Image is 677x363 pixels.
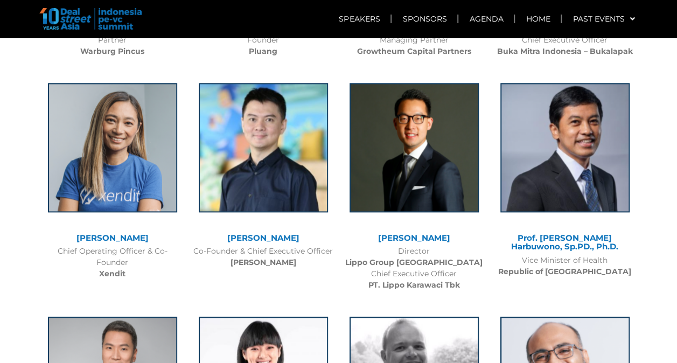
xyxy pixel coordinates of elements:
[43,34,183,57] div: Partner
[392,6,457,31] a: Sponsors
[495,34,635,57] div: Chief Executive Officer
[345,257,483,267] b: Lippo Group [GEOGRAPHIC_DATA]
[328,6,390,31] a: Speakers
[350,83,479,212] img: John riady
[193,34,333,57] div: Founder
[498,267,631,276] b: Republic of [GEOGRAPHIC_DATA]
[357,46,471,56] b: Growtheum Capital Partners
[193,246,333,268] div: Co-Founder & Chief Executive Officer
[76,233,149,243] a: [PERSON_NAME]
[43,246,183,280] div: Chief Operating Officer & Co-Founder
[511,233,618,252] a: Prof. [PERSON_NAME] Harbuwono, Sp.PD., Ph.D.
[199,83,328,212] img: Vincent Iswara
[562,6,645,31] a: Past Events
[495,255,635,277] div: Vice Minister of Health
[344,246,484,291] div: Director Chief Executive Officer
[344,34,484,57] div: Managing Partner
[227,233,299,243] a: [PERSON_NAME]
[99,269,125,278] b: Xendit
[500,83,630,212] img: Prof. dr. Dante Saksono Harbuwono, Sp.PD., Ph.D.
[458,6,514,31] a: Agenda
[378,233,450,243] a: [PERSON_NAME]
[515,6,561,31] a: Home
[249,46,277,56] b: Pluang
[368,280,460,290] b: PT. Lippo Karawaci Tbk
[80,46,144,56] b: Warburg Pincus
[497,46,633,56] b: Buka Mitra Indonesia – Bukalapak
[231,257,296,267] b: [PERSON_NAME]
[48,83,177,212] img: Tessa-Wijaya.png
